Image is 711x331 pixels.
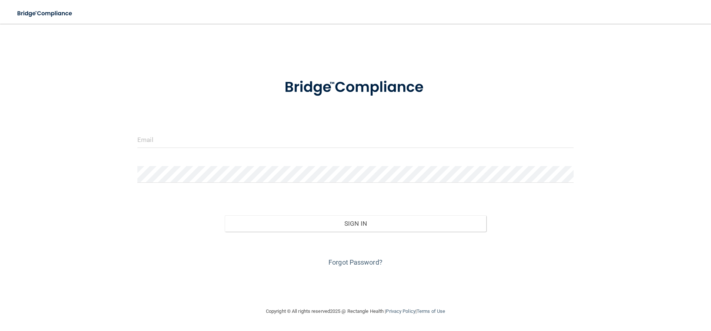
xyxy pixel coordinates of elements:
[386,308,415,314] a: Privacy Policy
[11,6,79,21] img: bridge_compliance_login_screen.278c3ca4.svg
[269,68,442,107] img: bridge_compliance_login_screen.278c3ca4.svg
[220,299,491,323] div: Copyright © All rights reserved 2025 @ Rectangle Health | |
[225,215,487,232] button: Sign In
[417,308,445,314] a: Terms of Use
[137,131,574,148] input: Email
[328,258,383,266] a: Forgot Password?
